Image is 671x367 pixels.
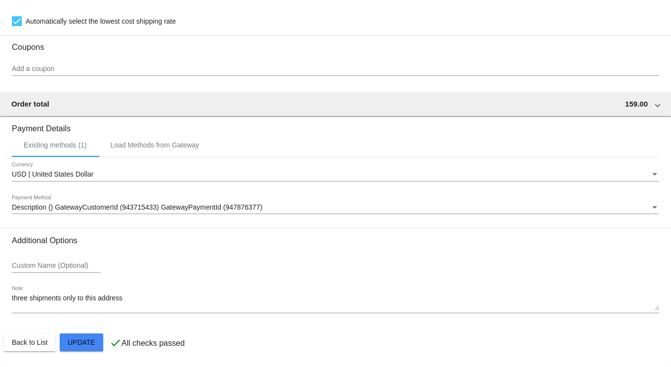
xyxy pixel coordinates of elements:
[12,204,659,212] mat-select: Payment Method
[12,35,659,52] h3: Coupons
[12,262,101,270] input: Custom Name (Optional)
[121,339,185,348] p: All checks passed
[12,171,659,179] mat-select: Currency
[625,100,648,108] span: 159.00
[12,170,93,178] span: USD | United States Dollar
[24,141,87,149] div: Existing methods (1)
[26,15,176,27] span: Automatically select the lowest cost shipping rate
[12,203,262,211] span: Description () GatewayCustomerId (943715433) GatewayPaymentId (947876377)
[68,338,95,346] span: Update
[12,338,47,346] span: Back to List
[11,100,49,108] span: Order total
[60,333,103,351] button: Update
[110,337,121,349] mat-icon: check
[111,141,199,149] div: Load Methods from Gateway
[12,116,659,133] h3: Payment Details
[12,236,659,245] h3: Additional Options
[4,333,55,351] button: Back to List
[12,65,659,73] input: Add a coupon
